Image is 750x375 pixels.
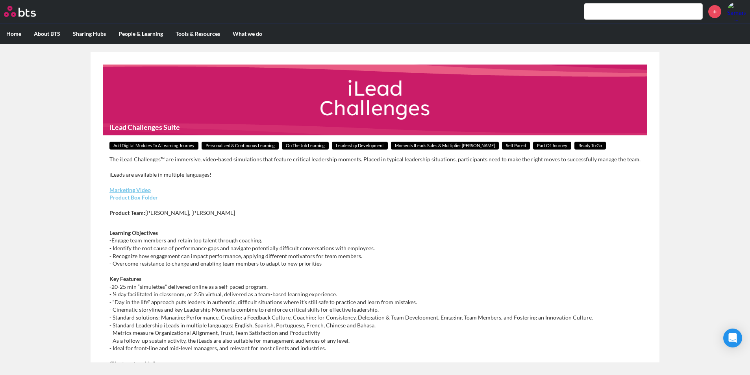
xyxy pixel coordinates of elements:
[109,155,641,163] p: The iLead Challenges™ are immersive, video-based simulations that feature critical leadership mom...
[727,2,746,21] a: Profile
[67,24,112,44] label: Sharing Hubs
[103,120,647,135] h1: iLead Challenges Suite
[109,209,145,216] strong: Product Team:
[109,229,158,236] strong: Learning Objectives
[109,171,641,179] p: iLeads are available in multiple languages!
[502,142,530,150] span: Self paced
[109,360,165,367] strong: Client costs guidelines:
[112,24,169,44] label: People & Learning
[109,275,141,282] strong: Key Features
[727,2,746,21] img: Samara Taranto
[109,209,641,217] p: [PERSON_NAME], [PERSON_NAME]
[574,142,606,150] span: Ready to go
[708,5,721,18] a: +
[226,24,269,44] label: What we do
[109,229,641,268] p: Engage team members and retain top talent through coaching. - Identify the root cause of performa...
[109,237,111,244] strong: -
[109,283,111,290] strong: -
[4,6,50,17] a: Go home
[332,142,388,150] span: Leadership Development
[202,142,279,150] span: Personalized & Continuous Learning
[4,6,36,17] img: BTS Logo
[169,24,226,44] label: Tools & Resources
[109,187,151,193] a: Marketing Video
[109,194,158,201] a: Product Box Folder
[109,142,198,150] span: Add Digital Modules to a Learning Journey
[282,142,329,150] span: On The Job Learning
[533,142,571,150] span: Part of Journey
[109,275,641,352] p: 20‐25 min “simulettes” delivered online as a self-paced program. - ½ day facilitated in classroom...
[723,329,742,347] div: Open Intercom Messenger
[391,142,499,150] span: Moments iLeads Sales & Multiplier [PERSON_NAME]
[28,24,67,44] label: About BTS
